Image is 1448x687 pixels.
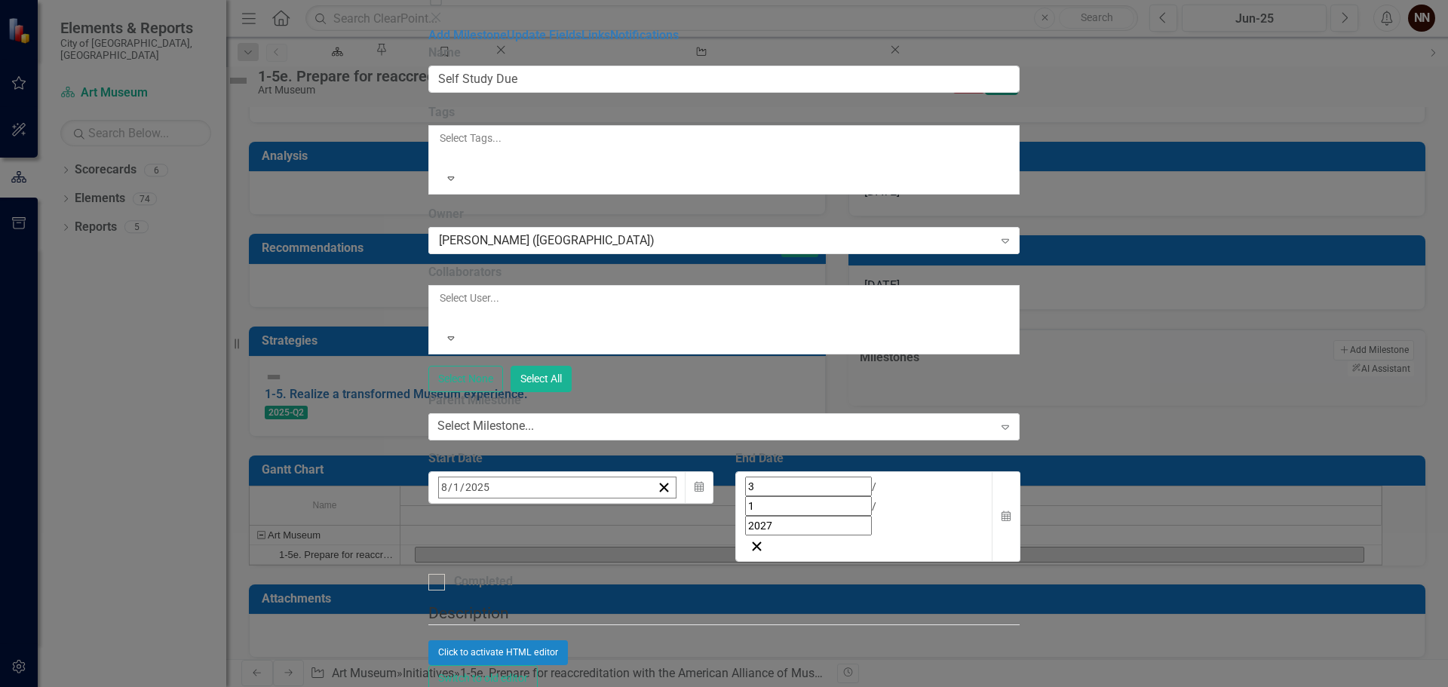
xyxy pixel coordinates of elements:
[872,500,876,512] span: /
[428,264,1020,281] label: Collaborators
[465,477,490,498] input: yyyy
[428,44,1020,62] label: Name
[448,480,452,494] span: /
[735,450,1020,468] div: End Date
[872,480,876,492] span: /
[440,477,448,498] input: mm
[428,66,1020,94] input: Milestone Name
[428,366,503,392] button: Select None
[428,206,1020,223] label: Owner
[440,130,1008,146] div: Select Tags...
[511,366,572,392] button: Select All
[428,104,1020,121] label: Tags
[507,28,581,42] a: Update Fields
[428,602,1020,625] legend: Description
[439,232,993,250] div: [PERSON_NAME] ([GEOGRAPHIC_DATA])
[452,477,460,498] input: dd
[610,28,679,42] a: Notifications
[581,28,610,42] a: Links
[428,640,568,664] button: Click to activate HTML editor
[460,480,465,494] span: /
[440,290,1008,305] div: Select User...
[428,28,507,42] a: Add Milestone
[428,450,713,468] div: Start Date
[437,418,534,435] div: Select Milestone...
[428,392,1020,409] label: Parent Milestone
